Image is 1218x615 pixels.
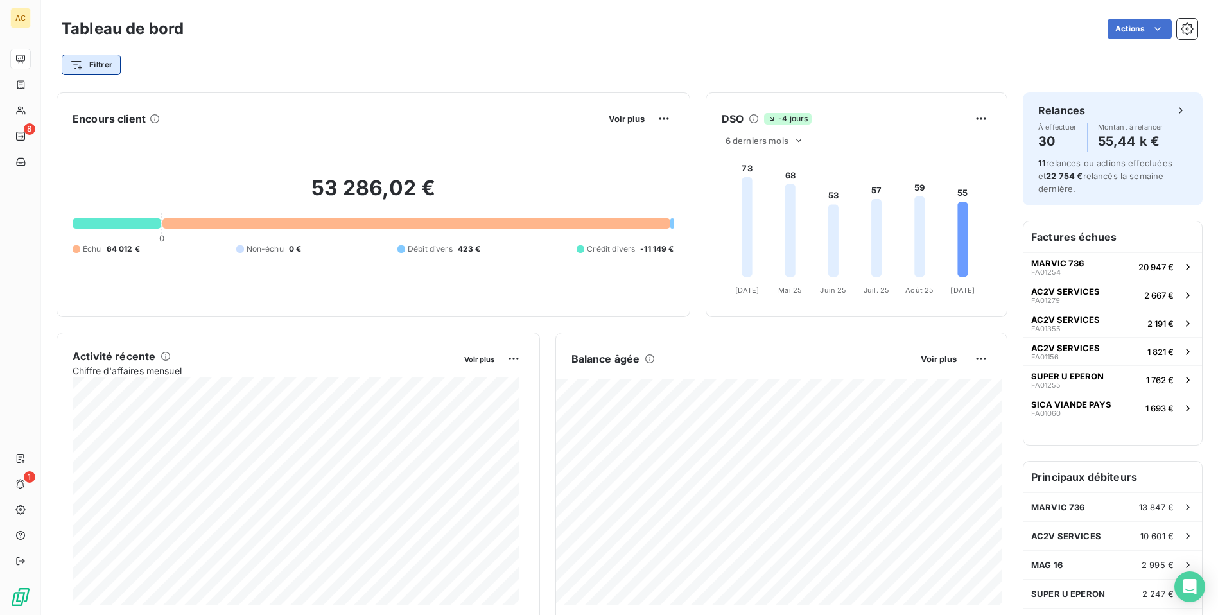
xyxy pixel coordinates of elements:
tspan: Mai 25 [778,286,802,295]
span: FA01279 [1031,297,1060,304]
h6: DSO [722,111,744,126]
span: 20 947 € [1138,262,1174,272]
button: Voir plus [605,113,648,125]
h6: Balance âgée [571,351,640,367]
span: Chiffre d'affaires mensuel [73,364,455,377]
span: relances ou actions effectuées et relancés la semaine dernière. [1038,158,1172,194]
h6: Encours client [73,111,146,126]
button: MARVIC 736FA0125420 947 € [1023,252,1202,281]
span: 2 667 € [1144,290,1174,300]
h6: Factures échues [1023,221,1202,252]
span: 1 821 € [1147,347,1174,357]
span: 1 693 € [1145,403,1174,413]
span: MAG 16 [1031,560,1063,570]
span: 10 601 € [1140,531,1174,541]
h6: Activité récente [73,349,155,364]
span: 2 995 € [1142,560,1174,570]
span: FA01254 [1031,268,1061,276]
span: FA01060 [1031,410,1061,417]
span: Crédit divers [587,243,635,255]
h6: Relances [1038,103,1085,118]
span: 423 € [458,243,481,255]
span: 11 [1038,158,1046,168]
h6: Principaux débiteurs [1023,462,1202,492]
div: AC [10,8,31,28]
tspan: [DATE] [950,286,975,295]
span: 22 754 € [1046,171,1083,181]
span: Échu [83,243,101,255]
div: Open Intercom Messenger [1174,571,1205,602]
span: Voir plus [921,354,957,364]
span: 1 [24,471,35,483]
span: 8 [24,123,35,135]
span: SICA VIANDE PAYS [1031,399,1111,410]
span: AC2V SERVICES [1031,531,1101,541]
span: 1 762 € [1146,375,1174,385]
span: À effectuer [1038,123,1077,131]
span: 6 derniers mois [726,135,788,146]
span: Débit divers [408,243,453,255]
tspan: Juil. 25 [864,286,889,295]
span: AC2V SERVICES [1031,315,1100,325]
h2: 53 286,02 € [73,175,674,214]
span: 64 012 € [107,243,140,255]
span: -4 jours [764,113,812,125]
button: AC2V SERVICESFA013552 191 € [1023,309,1202,337]
span: FA01355 [1031,325,1061,333]
button: AC2V SERVICESFA011561 821 € [1023,337,1202,365]
span: MARVIC 736 [1031,502,1085,512]
tspan: [DATE] [735,286,759,295]
button: Voir plus [917,353,961,365]
span: 2 247 € [1142,589,1174,599]
button: SICA VIANDE PAYSFA010601 693 € [1023,394,1202,422]
span: Voir plus [464,355,494,364]
span: 13 847 € [1139,502,1174,512]
span: AC2V SERVICES [1031,286,1100,297]
h3: Tableau de bord [62,17,184,40]
tspan: Juin 25 [820,286,846,295]
span: 2 191 € [1147,318,1174,329]
img: Logo LeanPay [10,587,31,607]
h4: 55,44 k € [1098,131,1163,152]
button: AC2V SERVICESFA012792 667 € [1023,281,1202,309]
button: Filtrer [62,55,121,75]
span: Montant à relancer [1098,123,1163,131]
span: AC2V SERVICES [1031,343,1100,353]
span: FA01156 [1031,353,1059,361]
span: -11 149 € [640,243,674,255]
h4: 30 [1038,131,1077,152]
span: FA01255 [1031,381,1061,389]
span: Non-échu [247,243,284,255]
span: SUPER U EPERON [1031,371,1104,381]
tspan: Août 25 [905,286,934,295]
button: Actions [1108,19,1172,39]
button: SUPER U EPERONFA012551 762 € [1023,365,1202,394]
span: MARVIC 736 [1031,258,1084,268]
span: SUPER U EPERON [1031,589,1105,599]
span: Voir plus [609,114,645,124]
span: 0 € [289,243,301,255]
span: 0 [159,233,164,243]
button: Voir plus [460,353,498,365]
